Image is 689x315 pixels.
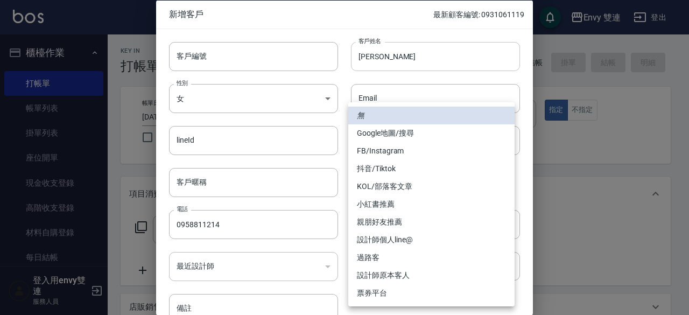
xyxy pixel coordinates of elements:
li: 設計師原本客人 [348,267,515,284]
em: 無 [357,110,364,121]
li: 小紅書推薦 [348,195,515,213]
li: KOL/部落客文章 [348,178,515,195]
li: 票券平台 [348,284,515,302]
li: 設計師個人line@ [348,231,515,249]
li: FB/Instagram [348,142,515,160]
li: 親朋好友推薦 [348,213,515,231]
li: Google地圖/搜尋 [348,124,515,142]
li: 抖音/Tiktok [348,160,515,178]
li: 過路客 [348,249,515,267]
